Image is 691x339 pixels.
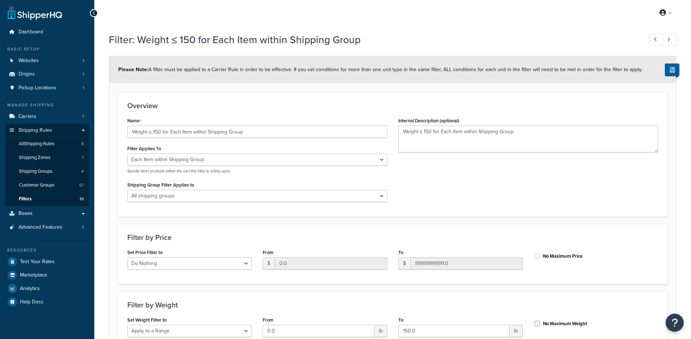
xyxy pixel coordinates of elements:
span: $ [263,257,275,270]
span: Test Your Rates [20,259,55,265]
label: From [263,317,273,323]
a: Previous Record [649,34,663,46]
span: $ [398,257,410,270]
a: Shipping Groups4 [5,165,89,178]
span: 4 [81,168,84,175]
label: Name [127,118,141,124]
label: Filter Applies To [127,146,161,151]
span: 57 [79,182,84,188]
label: Shipping Group Filter Applies to [127,182,194,188]
span: Analytics [20,286,40,292]
strong: Please Note: [118,66,148,73]
a: Shipping Rules [5,124,89,137]
li: Shipping Zones [5,151,89,164]
span: 7 [82,114,84,120]
span: Advanced Features [18,224,62,230]
span: 8 [81,141,84,147]
span: Shipping Rules [18,127,52,134]
span: A filter must be applied to a Carrier Rule in order to be effective. If you set conditions for mo... [118,66,642,73]
li: Pickup Locations [5,81,89,95]
li: Websites [5,54,89,68]
li: Shipping Rules [5,124,89,207]
span: 10 [79,196,84,202]
li: Shipping Groups [5,165,89,178]
a: Filters10 [5,192,89,206]
div: Basic Setup [5,46,89,52]
h3: Overview [127,102,658,110]
label: To [398,250,403,255]
span: Shipping Zones [19,155,50,161]
span: Customer Groups [19,182,54,188]
span: 1 [83,71,84,77]
a: Websites1 [5,54,89,68]
span: 7 [82,155,84,161]
a: Pickup Locations1 [5,81,89,95]
a: Advanced Features3 [5,221,89,234]
span: Carriers [18,114,36,120]
span: All Shipping Rules [19,141,54,147]
li: Origins [5,68,89,81]
a: Customer Groups57 [5,179,89,192]
span: Marketplace [20,272,47,278]
a: Carriers7 [5,110,89,123]
label: From [263,250,273,255]
a: AllShipping Rules8 [5,137,89,151]
a: Marketplace [5,269,89,282]
a: Help Docs [5,295,89,309]
span: 1 [83,85,84,91]
div: Resources [5,247,89,253]
label: Set Price Filter to [127,250,163,255]
span: 3 [82,224,84,230]
span: Help Docs [20,299,44,305]
span: Boxes [18,211,33,217]
a: Dashboard [5,25,89,39]
a: Analytics [5,282,89,295]
a: Next Record [663,34,677,46]
label: No Maximum Price [543,253,583,260]
li: Customer Groups [5,179,89,192]
label: Internal Description (optional) [398,118,459,123]
a: Shipping Zones7 [5,151,89,164]
label: To [398,317,403,323]
label: Set Weight Filter to [127,317,166,323]
button: Show Help Docs [665,64,679,76]
a: Boxes [5,207,89,220]
span: Pickup Locations [18,85,56,91]
span: Websites [18,58,39,64]
span: Dashboard [18,29,43,35]
button: Open Resource Center [666,314,684,332]
span: lb [374,325,387,337]
li: Advanced Features [5,221,89,234]
span: Origins [18,71,35,77]
h1: Filter: Weight ≤ 150 for Each Item within Shipping Group [109,33,636,47]
span: 1 [83,58,84,64]
label: No Maximum Weight [543,320,587,327]
li: Carriers [5,110,89,123]
a: Test Your Rates [5,255,89,268]
a: Origins1 [5,68,89,81]
h3: Filter by Weight [127,301,658,309]
div: Manage Shipping [5,102,89,108]
span: lb [510,325,523,337]
p: Specify what products within the cart this filter is acting upon. [127,168,387,174]
textarea: Weight ≤ 150 for Each Item within Shipping Group [398,126,658,152]
span: Filters [19,196,32,202]
h3: Filter by Price [127,233,658,241]
span: Shipping Groups [19,168,52,175]
li: Filters [5,192,89,206]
